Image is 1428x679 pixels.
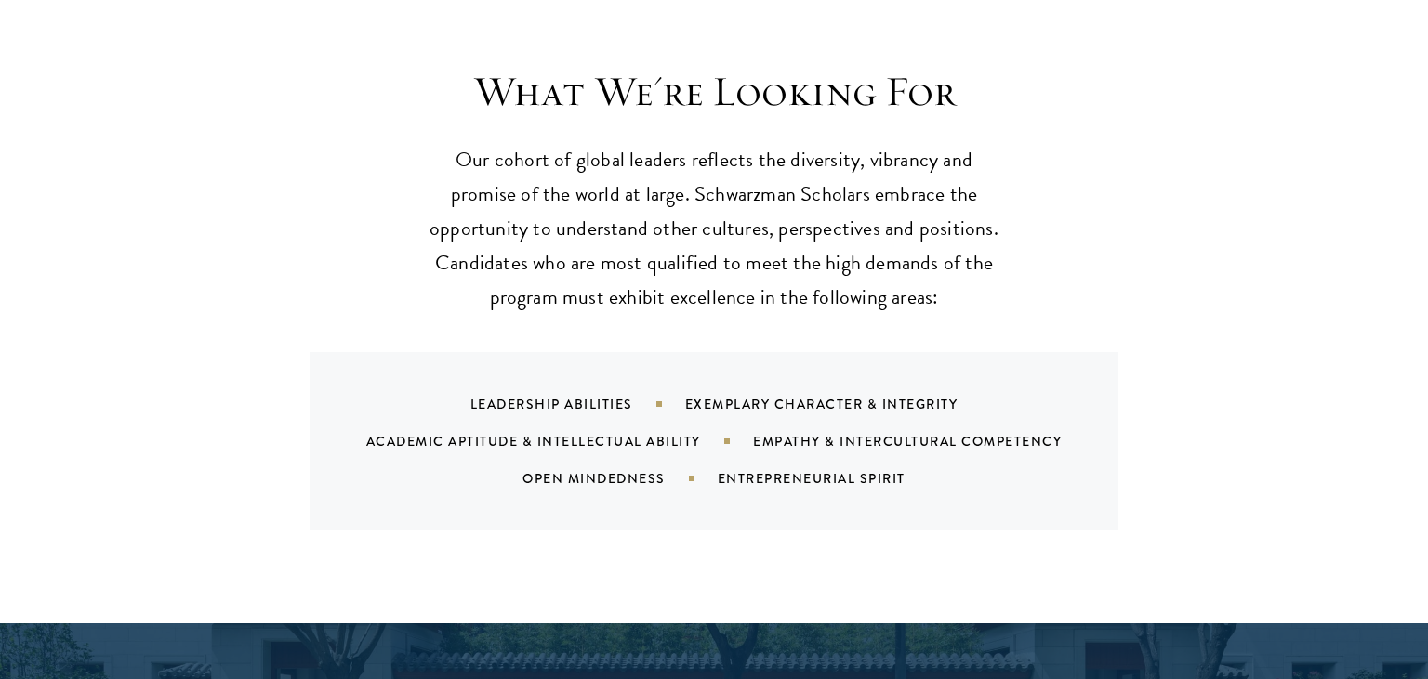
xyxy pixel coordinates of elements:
div: Open Mindedness [522,469,718,488]
div: Empathy & Intercultural Competency [753,432,1108,450]
div: Academic Aptitude & Intellectual Ability [366,432,753,450]
h3: What We're Looking For [426,66,1002,118]
div: Exemplary Character & Integrity [685,395,1005,413]
p: Our cohort of global leaders reflects the diversity, vibrancy and promise of the world at large. ... [426,143,1002,315]
div: Entrepreneurial Spirit [718,469,952,488]
div: Leadership Abilities [470,395,685,413]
